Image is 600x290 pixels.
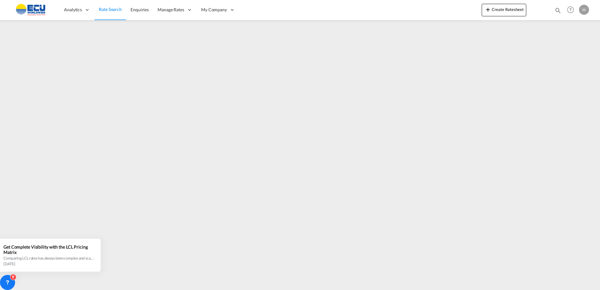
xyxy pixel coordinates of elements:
[579,5,589,15] div: H
[158,7,184,13] span: Manage Rates
[482,4,526,16] button: icon-plus 400-fgCreate Ratesheet
[99,7,122,12] span: Rate Search
[565,4,579,16] div: Help
[565,4,576,15] span: Help
[554,7,561,14] md-icon: icon-magnify
[64,7,82,13] span: Analytics
[9,3,52,17] img: 6cccb1402a9411edb762cf9624ab9cda.png
[554,7,561,16] div: icon-magnify
[201,7,227,13] span: My Company
[131,7,149,12] span: Enquiries
[484,6,492,13] md-icon: icon-plus 400-fg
